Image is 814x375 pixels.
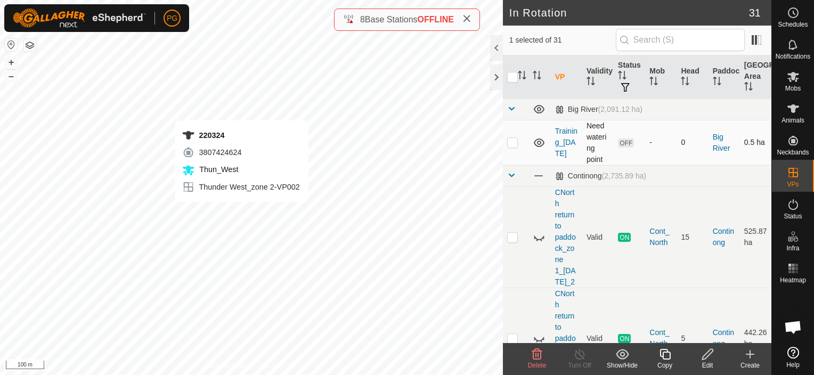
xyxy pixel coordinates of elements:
a: Privacy Policy [209,361,249,371]
div: - [649,137,672,148]
div: Create [729,361,771,370]
div: Copy [644,361,686,370]
span: Heatmap [780,277,806,283]
td: 0 [677,120,708,165]
div: 3807424624 [182,146,299,159]
a: Continong [713,328,734,348]
div: 220324 [182,129,299,142]
p-sorticon: Activate to sort [681,78,689,87]
th: Validity [582,55,614,99]
th: VP [551,55,582,99]
div: Thunder West_zone 2-VP002 [182,181,299,193]
td: 525.87 ha [740,186,771,288]
span: Base Stations [365,15,418,24]
th: Head [677,55,708,99]
span: PG [167,13,177,24]
span: 31 [749,5,761,21]
button: – [5,70,18,83]
img: Gallagher Logo [13,9,146,28]
p-sorticon: Activate to sort [649,78,658,87]
p-sorticon: Activate to sort [587,78,595,87]
p-sorticon: Activate to sort [618,72,626,81]
button: Reset Map [5,38,18,51]
input: Search (S) [616,29,745,51]
td: 15 [677,186,708,288]
a: Open chat [777,311,809,343]
th: Mob [645,55,677,99]
div: Cont_North [649,226,672,248]
div: Turn Off [558,361,601,370]
span: Mobs [785,85,801,92]
a: Help [772,343,814,372]
span: (2,091.12 ha) [598,105,642,113]
p-sorticon: Activate to sort [533,72,541,81]
p-sorticon: Activate to sort [713,78,721,87]
a: Continong [713,227,734,247]
div: Show/Hide [601,361,644,370]
span: 8 [360,15,365,24]
div: Edit [686,361,729,370]
span: VPs [787,181,799,187]
span: Thun_West [197,165,238,174]
span: Notifications [776,53,810,60]
span: Delete [528,362,547,369]
span: Help [786,362,800,368]
h2: In Rotation [509,6,749,19]
td: Valid [582,186,614,288]
span: ON [618,334,631,343]
button: + [5,56,18,69]
span: Schedules [778,21,808,28]
span: Neckbands [777,149,809,156]
th: Paddock [709,55,740,99]
span: 1 selected of 31 [509,35,616,46]
a: Training_[DATE] [555,127,577,158]
span: Status [784,213,802,219]
button: Map Layers [23,39,36,52]
div: Cont_North [649,327,672,349]
div: Big River [555,105,642,114]
td: 0.5 ha [740,120,771,165]
td: Need watering point [582,120,614,165]
span: OFF [618,138,634,148]
a: CNorth return to paddock_zone 1_[DATE]_2 [555,188,576,286]
p-sorticon: Activate to sort [744,84,753,92]
span: Infra [786,245,799,251]
span: (2,735.89 ha) [602,172,646,180]
a: Contact Us [262,361,294,371]
span: Animals [782,117,804,124]
p-sorticon: Activate to sort [518,72,526,81]
th: Status [614,55,645,99]
div: Continong [555,172,646,181]
th: [GEOGRAPHIC_DATA] Area [740,55,771,99]
span: ON [618,233,631,242]
span: OFFLINE [418,15,454,24]
a: Big River [713,133,730,152]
